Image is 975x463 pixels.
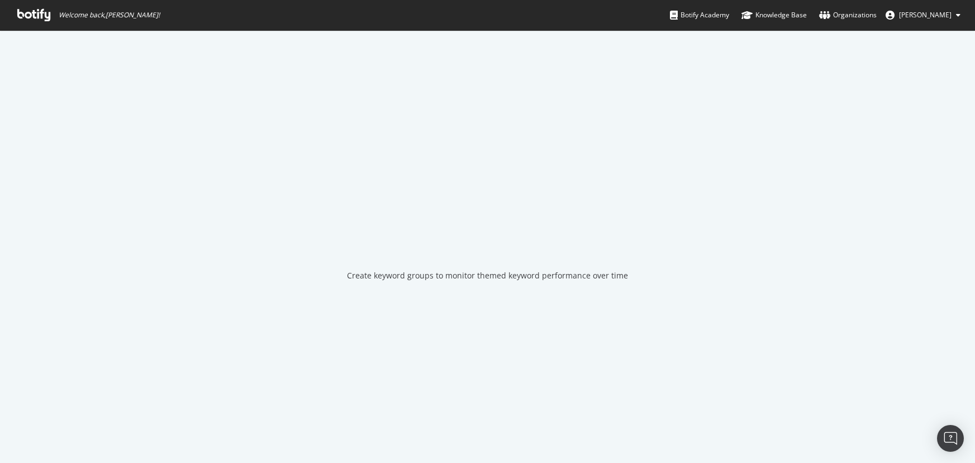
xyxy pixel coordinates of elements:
[448,212,528,252] div: animation
[347,270,628,281] div: Create keyword groups to monitor themed keyword performance over time
[670,10,729,21] div: Botify Academy
[877,6,969,24] button: [PERSON_NAME]
[819,10,877,21] div: Organizations
[741,10,807,21] div: Knowledge Base
[937,425,964,452] div: Open Intercom Messenger
[59,11,160,20] span: Welcome back, [PERSON_NAME] !
[899,10,952,20] span: MAYENOBE Steve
